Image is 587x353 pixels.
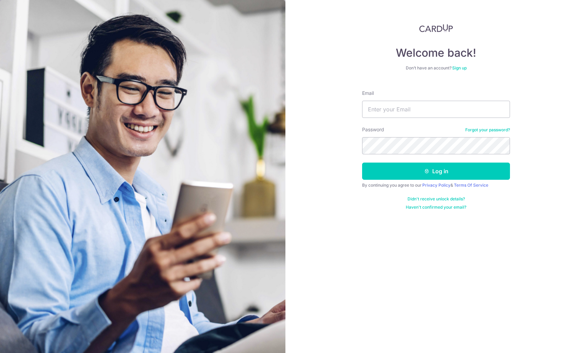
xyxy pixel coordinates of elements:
a: Sign up [452,65,467,70]
div: Don’t have an account? [362,65,510,71]
button: Log in [362,163,510,180]
div: By continuing you agree to our & [362,183,510,188]
a: Haven't confirmed your email? [406,205,466,210]
a: Privacy Policy [422,183,450,188]
img: CardUp Logo [419,24,453,32]
label: Email [362,90,374,97]
label: Password [362,126,384,133]
input: Enter your Email [362,101,510,118]
a: Terms Of Service [454,183,488,188]
a: Didn't receive unlock details? [407,196,465,202]
h4: Welcome back! [362,46,510,60]
a: Forgot your password? [465,127,510,133]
